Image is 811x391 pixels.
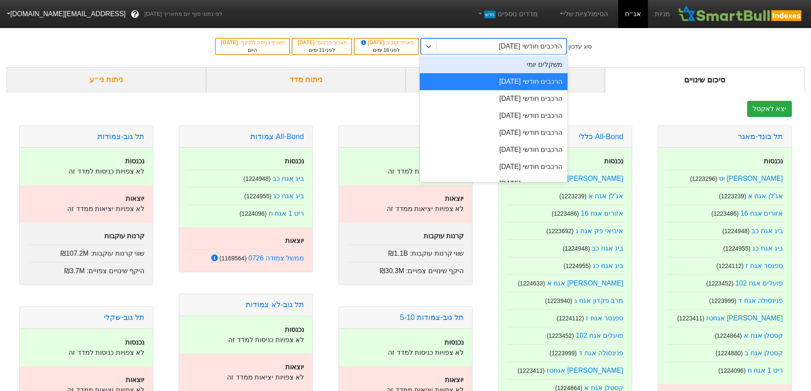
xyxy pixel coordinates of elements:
small: ( 1223999 ) [709,297,736,304]
small: ( 1223452 ) [706,280,734,287]
a: [PERSON_NAME] יט [719,175,783,182]
div: הרכבים חודשי [DATE] [420,73,567,90]
small: ( 1169564 ) [219,255,246,262]
small: ( 1224948 ) [244,175,271,182]
p: לא צפויות יציאות ממדד זה [28,204,144,214]
a: תל גוב-לא צמודות [246,300,304,309]
small: ( 1223239 ) [719,193,746,200]
a: פנינסולה אגח ד [579,349,623,357]
div: לפני ימים [359,46,414,54]
span: ? [133,9,138,20]
small: ( 1224096 ) [718,367,745,374]
div: לפני ימים [297,46,347,54]
span: היום [248,47,257,53]
div: היקף שינויים צפויים : [28,262,144,276]
a: ספנסר אגח ז [586,314,623,322]
div: ניתוח מדד [206,67,406,92]
small: ( 1224633 ) [518,280,545,287]
small: ( 1224096 ) [239,210,267,217]
span: [DATE] [360,40,386,46]
a: הסימולציות שלי [555,6,612,23]
small: ( 1223296 ) [690,175,717,182]
a: מרב פקדון אגח ג [574,297,623,304]
div: הרכבים חודשי [DATE] [420,175,567,192]
strong: נכנסות [604,157,623,165]
div: ביקושים והיצעים צפויים [406,67,605,92]
a: פועלים אגח 102 [576,332,623,339]
a: תל גוב-שקלי [104,313,144,322]
a: ספנסר אגח ז [745,262,783,269]
div: משקלים יומי [420,56,567,73]
div: סוג עדכון [568,42,592,51]
small: ( 1223692 ) [546,228,573,234]
strong: יוצאות [126,376,144,383]
a: [PERSON_NAME] אגחטז [706,314,783,322]
div: הרכבים חודשי [DATE] [499,41,562,51]
div: ניתוח ני״ע [6,67,206,92]
small: ( 1224112 ) [716,263,744,269]
span: ₪1.1B [388,250,408,257]
strong: קרנות עוקבות [104,232,144,240]
a: ביג אגח כג [593,262,623,269]
div: שווי קרנות עוקבות : [347,245,464,259]
small: ( 1224880 ) [716,350,743,357]
strong: נכנסות [764,157,783,165]
span: 11 [319,47,324,53]
a: All-Bond צמודות [250,132,304,141]
div: הרכבים חודשי [DATE] [420,141,567,158]
a: ביג אגח כב [592,245,623,252]
small: ( 1224864 ) [715,332,742,339]
strong: נכנסות [285,326,304,333]
div: שווי קרנות עוקבות : [28,245,144,259]
div: תאריך פרסום : [297,39,347,46]
a: [PERSON_NAME] יט [559,175,623,182]
small: ( 1223486 ) [552,210,579,217]
small: ( 1224948 ) [563,245,590,252]
a: מדדים נוספיםחדש [473,6,541,23]
span: [DATE] [221,40,239,46]
a: פנינסולה אגח ד [738,297,783,304]
p: לא צפויות כניסות למדד זה [28,348,144,358]
a: ביג אגח כג [752,245,783,252]
p: לא צפויות כניסות למדד זה [28,166,144,177]
strong: יוצאות [445,376,464,383]
small: ( 1224955 ) [244,193,272,200]
small: ( 1224112 ) [557,315,584,322]
a: All-Bond כללי [579,132,623,141]
a: תל גוב-צמודות [97,132,144,141]
small: ( 1223940 ) [545,297,572,304]
a: תל בונד-מאגר [738,132,783,141]
small: ( 1223999 ) [550,350,577,357]
a: פועלים אגח 102 [735,280,783,287]
small: ( 1224955 ) [564,263,591,269]
a: קסטלן אגח ב [745,349,783,357]
div: הרכבים חודשי [DATE] [420,107,567,124]
a: תל גוב-צמודות 5-10 [400,313,464,322]
div: הרכבים חודשי [DATE] [420,124,567,141]
small: ( 1223486 ) [711,210,739,217]
div: היקף שינויים צפויים : [347,262,464,276]
p: לא צפויות יציאות ממדד זה [347,204,464,214]
p: לא צפויות כניסות למדד זה [347,348,464,358]
small: ( 1223239 ) [559,193,587,200]
span: ₪30.3M [380,267,404,274]
a: [PERSON_NAME] אגח א [547,280,624,287]
div: תאריך קובע : [359,39,414,46]
a: ביג אגח כב [272,175,304,182]
a: ביג אגח כג [273,192,304,200]
strong: נכנסות [125,339,144,346]
div: הרכבים חודשי [DATE] [420,158,567,175]
span: 18 [383,47,389,53]
strong: נכנסות [125,157,144,165]
p: לא צפויות כניסות למדד זה [188,335,304,345]
a: ממשל צמודה 0726 [249,254,304,262]
a: קסטלן אגח א [744,332,783,339]
a: אזורים אגח 16 [581,210,623,217]
small: ( 1224955 ) [723,245,751,252]
strong: נכנסות [444,339,464,346]
small: ( 1223452 ) [547,332,574,339]
a: אזורים אגח 16 [740,210,783,217]
small: ( 1224948 ) [722,228,750,234]
strong: יוצאות [445,195,464,202]
span: ₪3.7M [64,267,85,274]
